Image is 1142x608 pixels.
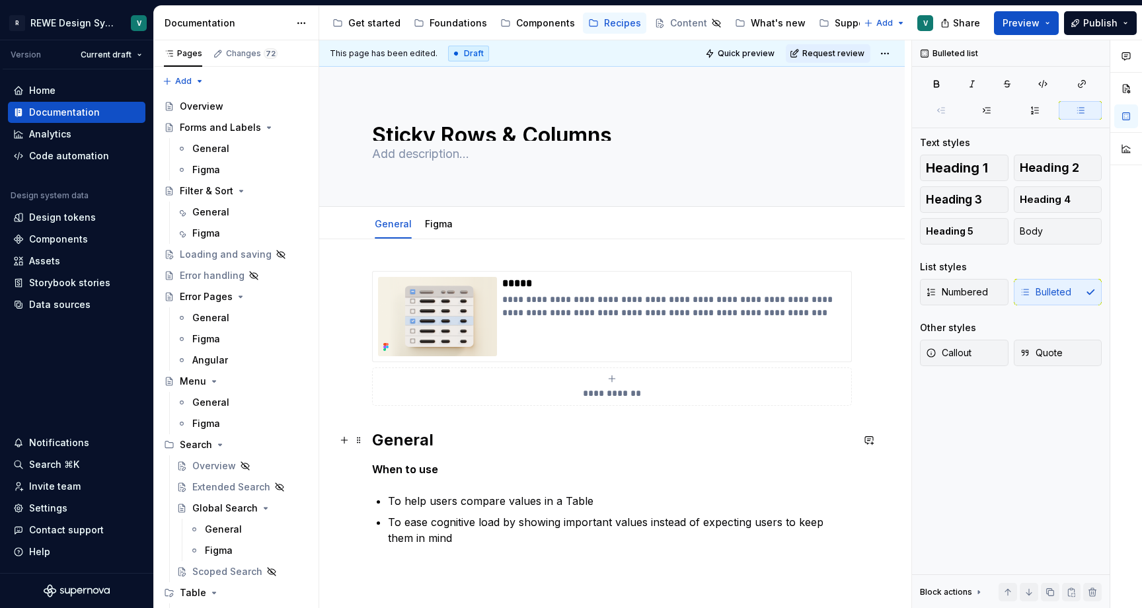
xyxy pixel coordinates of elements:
a: General [171,392,313,413]
div: Contact support [29,523,104,537]
div: Text styles [920,136,970,149]
div: Filter & Sort [180,184,233,198]
button: RREWE Design SystemV [3,9,151,37]
button: Current draft [75,46,148,64]
span: 72 [264,48,278,59]
div: Figma [192,417,220,430]
div: Extended Search [192,480,270,494]
span: Request review [802,48,864,59]
button: Search ⌘K [8,454,145,475]
a: Get started [327,13,406,34]
a: Storybook stories [8,272,145,293]
p: To ease cognitive load by showing important values instead of expecting users to keep them in mind [388,514,852,546]
a: Figma [171,413,313,434]
a: Figma [171,223,313,244]
div: Block actions [920,583,984,601]
span: Body [1020,225,1043,238]
strong: When to use [372,463,438,476]
a: Analytics [8,124,145,145]
div: Recipes [604,17,641,30]
span: Heading 5 [926,225,973,238]
a: Assets [8,250,145,272]
a: Data sources [8,294,145,315]
h2: General [372,430,852,451]
a: What's new [730,13,811,34]
div: R [9,15,25,31]
div: Menu [180,375,206,388]
span: Current draft [81,50,132,60]
div: Design system data [11,190,89,201]
div: Analytics [29,128,71,141]
a: Global Search [171,498,313,519]
div: Documentation [165,17,289,30]
div: Overview [192,459,236,473]
a: General [375,218,412,229]
span: Quote [1020,346,1063,360]
a: Support [814,13,876,34]
button: Quote [1014,340,1102,366]
div: Get started [348,17,400,30]
div: Figma [205,544,233,557]
div: Draft [448,46,489,61]
div: Block actions [920,587,972,597]
button: Add [159,72,208,91]
button: Callout [920,340,1009,366]
button: Body [1014,218,1102,245]
a: Components [495,13,580,34]
div: Data sources [29,298,91,311]
div: Search ⌘K [29,458,79,471]
div: General [192,396,229,409]
div: Table [180,586,206,599]
a: Overview [171,455,313,476]
span: Add [175,76,192,87]
button: Heading 5 [920,218,1009,245]
a: Forms and Labels [159,117,313,138]
div: Documentation [29,106,100,119]
a: Figma [171,328,313,350]
a: Design tokens [8,207,145,228]
a: Extended Search [171,476,313,498]
button: Preview [994,11,1059,35]
button: Share [934,11,989,35]
div: General [205,523,242,536]
span: Heading 4 [1020,193,1071,206]
button: Help [8,541,145,562]
a: Documentation [8,102,145,123]
div: Settings [29,502,67,515]
div: V [923,18,928,28]
div: General [192,206,229,219]
div: REWE Design System [30,17,115,30]
div: Error handling [180,269,245,282]
div: Home [29,84,56,97]
div: General [192,142,229,155]
div: Global Search [192,502,258,515]
div: Content [670,17,707,30]
a: Figma [425,218,453,229]
div: Loading and saving [180,248,272,261]
a: Overview [159,96,313,117]
div: Other styles [920,321,976,334]
button: Numbered [920,279,1009,305]
div: Invite team [29,480,81,493]
a: Foundations [408,13,492,34]
div: Figma [192,227,220,240]
a: Error handling [159,265,313,286]
a: Invite team [8,476,145,497]
div: Components [516,17,575,30]
a: General [171,307,313,328]
div: Storybook stories [29,276,110,289]
span: Preview [1003,17,1040,30]
div: V [137,18,141,28]
div: Figma [192,332,220,346]
textarea: Sticky Rows & Columns [369,120,849,141]
div: Help [29,545,50,558]
a: Figma [171,159,313,180]
span: Heading 2 [1020,161,1079,174]
a: Code automation [8,145,145,167]
a: Settings [8,498,145,519]
button: Contact support [8,519,145,541]
svg: Supernova Logo [44,584,110,597]
div: General [192,311,229,324]
a: Recipes [583,13,646,34]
